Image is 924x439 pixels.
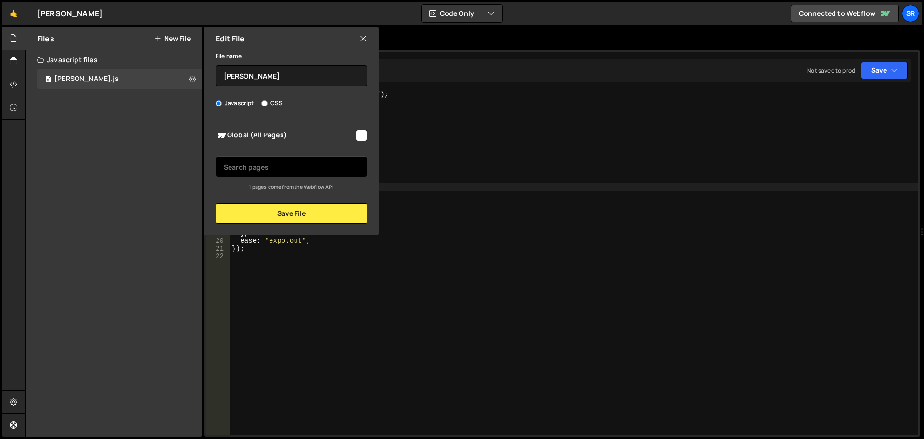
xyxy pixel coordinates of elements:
button: Code Only [422,5,502,22]
input: Name [216,65,367,86]
a: Connected to Webflow [791,5,899,22]
input: Javascript [216,100,222,106]
input: CSS [261,100,268,106]
a: 🤙 [2,2,26,25]
div: 17284/47908.js [37,69,202,89]
label: File name [216,52,242,61]
div: Javascript files [26,50,202,69]
button: Save [861,62,908,79]
span: Global (All Pages) [216,130,354,141]
h2: Edit File [216,33,244,44]
button: New File [154,35,191,42]
label: CSS [261,98,282,108]
span: 0 [45,76,51,84]
a: SR [902,5,919,22]
div: [PERSON_NAME].js [54,75,119,83]
input: Search pages [216,156,367,177]
small: 1 pages come from the Webflow API [249,184,334,190]
h2: Files [37,33,54,44]
label: Javascript [216,98,254,108]
div: 21 [206,245,230,253]
div: 22 [206,253,230,260]
div: [PERSON_NAME] [37,8,103,19]
div: Not saved to prod [807,67,855,75]
div: 20 [206,237,230,245]
button: Save File [216,203,367,224]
